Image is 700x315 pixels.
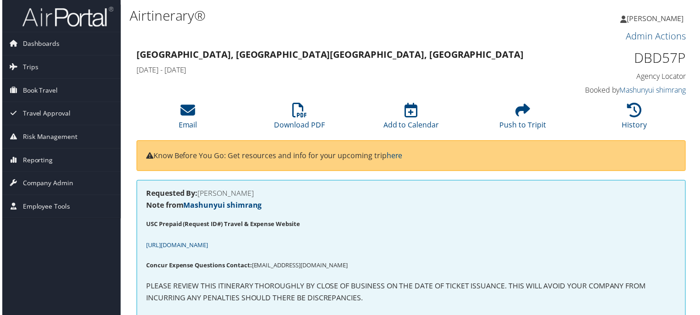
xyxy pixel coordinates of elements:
[145,201,261,211] strong: Note from
[500,109,547,131] a: Push to Tripit
[21,126,76,149] span: Risk Management
[21,79,56,102] span: Book Travel
[145,189,197,199] strong: Requested By:
[145,263,251,271] strong: Concur Expense Questions Contact:
[145,282,678,305] p: PLEASE REVIEW THIS ITINERARY THOROUGHLY BY CLOSE OF BUSINESS ON THE DATE OF TICKET ISSUANCE. THIS...
[145,221,300,229] strong: USC Prepaid (Request ID#) Travel & Expense Website
[560,85,688,95] h4: Booked by
[629,13,685,23] span: [PERSON_NAME]
[145,151,678,163] p: Know Before You Go: Get resources and info for your upcoming trip
[128,6,506,25] h1: Airtinerary®
[145,242,207,250] span: [URL][DOMAIN_NAME]
[135,65,546,75] h4: [DATE] - [DATE]
[21,149,51,172] span: Reporting
[177,109,196,131] a: Email
[21,103,69,126] span: Travel Approval
[560,72,688,82] h4: Agency Locator
[21,173,71,196] span: Company Admin
[621,85,688,95] a: Mashunyui shimrang
[387,151,403,161] a: here
[622,5,695,32] a: [PERSON_NAME]
[273,109,324,131] a: Download PDF
[628,30,688,43] a: Admin Actions
[383,109,439,131] a: Add to Calendar
[623,109,649,131] a: History
[21,56,36,79] span: Trips
[21,33,58,55] span: Dashboards
[145,263,348,271] span: [EMAIL_ADDRESS][DOMAIN_NAME]
[182,201,261,211] a: Mashunyui shimrang
[135,49,525,61] strong: [GEOGRAPHIC_DATA], [GEOGRAPHIC_DATA] [GEOGRAPHIC_DATA], [GEOGRAPHIC_DATA]
[560,49,688,68] h1: DBD57P
[145,241,207,251] a: [URL][DOMAIN_NAME]
[20,6,112,28] img: airportal-logo.png
[21,196,68,219] span: Employee Tools
[145,191,678,198] h4: [PERSON_NAME]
